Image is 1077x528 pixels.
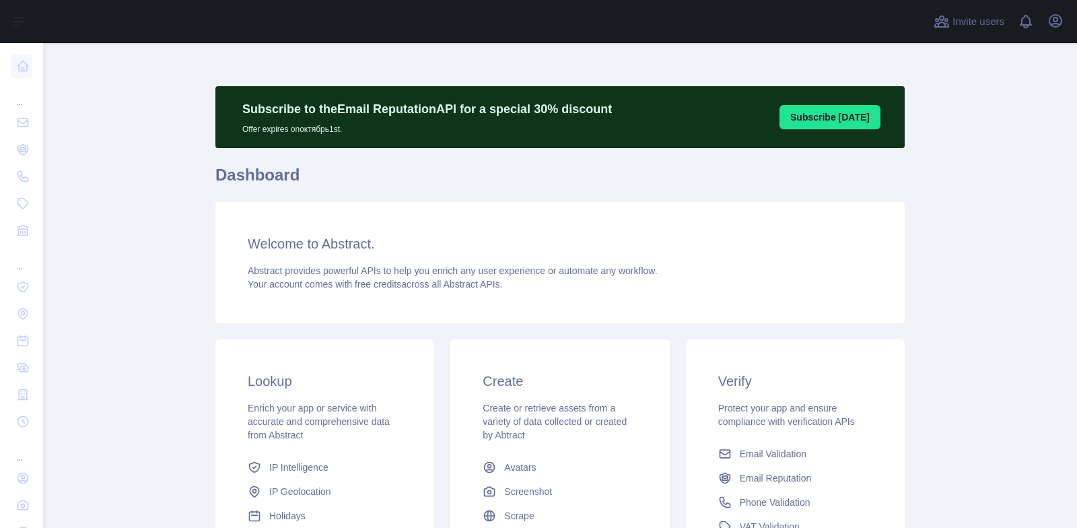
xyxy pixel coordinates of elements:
div: ... [11,436,32,463]
span: Email Validation [740,447,806,461]
button: Subscribe [DATE] [779,105,880,129]
span: IP Geolocation [269,485,331,498]
span: IP Intelligence [269,461,328,474]
a: Screenshot [477,480,642,504]
span: Screenshot [504,485,552,498]
a: Email Reputation [713,466,878,490]
a: IP Intelligence [242,455,407,480]
h3: Lookup [248,372,402,391]
span: Abstract provides powerful APIs to help you enrich any user experience or automate any workflow. [248,265,658,276]
span: Create or retrieve assets from a variety of data collected or created by Abtract [483,403,627,440]
span: Scrape [504,509,534,523]
span: Phone Validation [740,496,810,509]
span: Your account comes with across all Abstract APIs. [248,279,502,290]
div: ... [11,81,32,108]
p: Subscribe to the Email Reputation API for a special 30 % discount [242,100,612,119]
a: Phone Validation [713,490,878,515]
p: Offer expires on октябрь 1st. [242,119,612,135]
span: free credits [355,279,401,290]
a: Holidays [242,504,407,528]
h1: Dashboard [215,164,905,197]
div: ... [11,245,32,272]
h3: Create [483,372,637,391]
span: Invite users [952,14,1004,30]
a: Scrape [477,504,642,528]
button: Invite users [931,11,1007,32]
span: Protect your app and ensure compliance with verification APIs [718,403,855,427]
span: Enrich your app or service with accurate and comprehensive data from Abstract [248,403,390,440]
span: Avatars [504,461,536,474]
h3: Verify [718,372,872,391]
a: Avatars [477,455,642,480]
span: Holidays [269,509,306,523]
a: Email Validation [713,442,878,466]
h3: Welcome to Abstract. [248,234,872,253]
a: IP Geolocation [242,480,407,504]
span: Email Reputation [740,471,812,485]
